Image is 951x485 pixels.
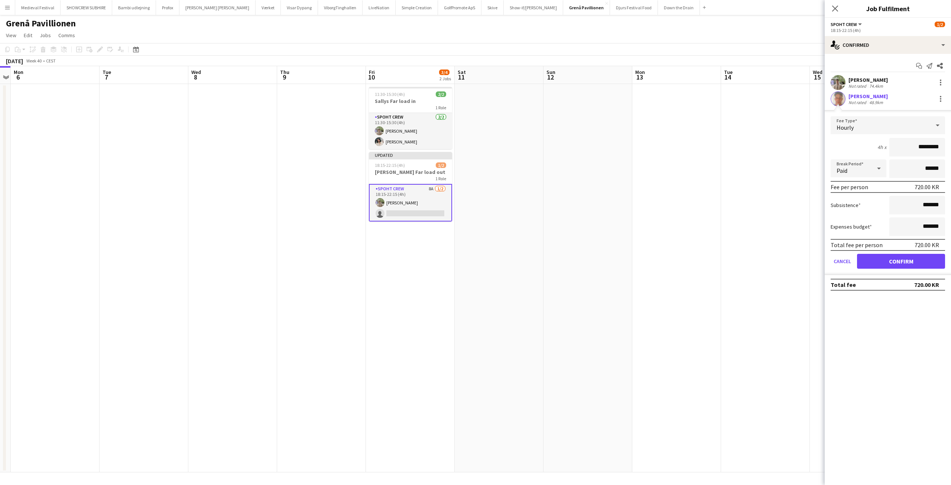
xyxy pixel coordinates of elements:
[439,69,449,75] span: 3/4
[6,32,16,39] span: View
[831,22,857,27] span: Spoht Crew
[37,30,54,40] a: Jobs
[504,0,563,15] button: Show-if/[PERSON_NAME]
[369,69,375,75] span: Fri
[256,0,281,15] button: Værket
[831,183,868,191] div: Fee per person
[813,69,822,75] span: Wed
[831,254,854,269] button: Cancel
[375,162,405,168] span: 18:15-22:15 (4h)
[14,69,23,75] span: Mon
[438,0,481,15] button: GolfPromote ApS
[369,152,452,222] app-job-card: Updated18:15-22:15 (4h)1/2[PERSON_NAME] Far load out1 RoleSpoht Crew8A1/218:15-22:15 (4h)[PERSON_...
[101,73,111,81] span: 7
[46,58,56,64] div: CEST
[369,169,452,175] h3: [PERSON_NAME] Far load out
[368,73,375,81] span: 10
[435,105,446,110] span: 1 Role
[825,4,951,13] h3: Job Fulfilment
[914,281,939,288] div: 720.00 KR
[156,0,179,15] button: Profox
[61,0,112,15] button: SHOWCREW SUBHIRE
[812,73,822,81] span: 15
[857,254,945,269] button: Confirm
[24,32,32,39] span: Edit
[6,57,23,65] div: [DATE]
[481,0,504,15] button: Skive
[658,0,700,15] button: Down the Drain
[369,87,452,149] app-job-card: 11:30-15:30 (4h)2/2Sallys Far load in1 RoleSpoht Crew2/211:30-15:30 (4h)[PERSON_NAME][PERSON_NAME]
[363,0,396,15] button: LiveNation
[831,223,872,230] label: Expenses budget
[21,30,35,40] a: Edit
[723,73,733,81] span: 14
[458,69,466,75] span: Sat
[58,32,75,39] span: Comms
[369,152,452,158] div: Updated
[545,73,555,81] span: 12
[634,73,645,81] span: 13
[563,0,610,15] button: Grenå Pavillionen
[436,91,446,97] span: 2/2
[546,69,555,75] span: Sun
[868,100,885,105] div: 48.9km
[439,76,451,81] div: 2 Jobs
[103,69,111,75] span: Tue
[435,176,446,181] span: 1 Role
[848,93,888,100] div: [PERSON_NAME]
[837,167,847,174] span: Paid
[281,0,318,15] button: Visar Dypang
[40,32,51,39] span: Jobs
[13,73,23,81] span: 6
[3,30,19,40] a: View
[831,241,883,249] div: Total fee per person
[831,22,863,27] button: Spoht Crew
[112,0,156,15] button: Bambi udlejning
[831,202,861,208] label: Subsistence
[15,0,61,15] button: Medieval Festival
[25,58,43,64] span: Week 40
[396,0,438,15] button: Simple Creation
[280,69,289,75] span: Thu
[915,241,939,249] div: 720.00 KR
[457,73,466,81] span: 11
[868,83,885,89] div: 74.4km
[915,183,939,191] div: 720.00 KR
[375,91,405,97] span: 11:30-15:30 (4h)
[825,36,951,54] div: Confirmed
[369,184,452,222] app-card-role: Spoht Crew8A1/218:15-22:15 (4h)[PERSON_NAME]
[369,113,452,149] app-card-role: Spoht Crew2/211:30-15:30 (4h)[PERSON_NAME][PERSON_NAME]
[190,73,201,81] span: 8
[837,124,854,131] span: Hourly
[6,18,76,29] h1: Grenå Pavillionen
[848,77,888,83] div: [PERSON_NAME]
[848,83,868,89] div: Not rated
[179,0,256,15] button: [PERSON_NAME] [PERSON_NAME]
[635,69,645,75] span: Mon
[831,28,945,33] div: 18:15-22:15 (4h)
[191,69,201,75] span: Wed
[279,73,289,81] span: 9
[724,69,733,75] span: Tue
[436,162,446,168] span: 1/2
[831,281,856,288] div: Total fee
[848,100,868,105] div: Not rated
[318,0,363,15] button: ViborgTinghallen
[55,30,78,40] a: Comms
[877,144,886,151] div: 4h x
[610,0,658,15] button: Djurs Festival Food
[935,22,945,27] span: 1/2
[369,98,452,104] h3: Sallys Far load in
